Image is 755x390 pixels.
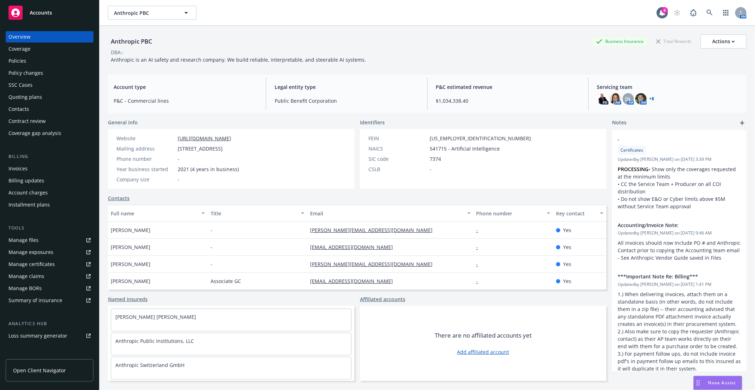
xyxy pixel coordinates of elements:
[115,313,196,320] a: [PERSON_NAME] [PERSON_NAME]
[6,43,93,55] a: Coverage
[8,259,55,270] div: Manage certificates
[178,165,239,173] span: 2021 (4 years in business)
[457,348,509,356] a: Add affiliated account
[108,194,130,202] a: Contacts
[8,115,46,127] div: Contract review
[360,295,405,303] a: Affiliated accounts
[6,259,93,270] a: Manage certificates
[108,205,208,222] button: Full name
[310,227,438,233] a: [PERSON_NAME][EMAIL_ADDRESS][DOMAIN_NAME]
[618,230,741,236] span: Updated by [PERSON_NAME] on [DATE] 9:46 AM
[597,83,741,91] span: Servicing team
[111,210,197,217] div: Full name
[6,175,93,186] a: Billing updates
[6,153,93,160] div: Billing
[310,278,399,284] a: [EMAIL_ADDRESS][DOMAIN_NAME]
[662,7,668,13] div: 6
[115,338,194,344] a: Anthropic Public Institutions, LLC
[618,273,722,280] span: ***Important Note Re: Billing***
[178,145,223,152] span: [STREET_ADDRESS]
[8,103,29,115] div: Contacts
[8,79,33,91] div: SSC Cases
[430,155,441,163] span: 7374
[430,165,431,173] span: -
[8,67,43,79] div: Policy changes
[618,165,741,210] p: • Show only the coverages requested at the minimum limits • CC the Service Team + Producer on all...
[476,227,484,233] a: -
[618,166,648,173] strong: PROCESSING
[114,97,257,104] span: P&C - Commercial lines
[13,367,66,374] span: Open Client Navigator
[712,35,735,48] div: Actions
[708,380,736,386] span: Nova Assist
[211,277,241,285] span: Associate GC
[8,43,30,55] div: Coverage
[208,205,308,222] button: Title
[30,10,52,16] span: Accounts
[111,49,124,56] div: DBA: -
[6,163,93,174] a: Invoices
[694,376,703,390] div: Drag to move
[6,320,93,327] div: Analytics hub
[618,290,741,372] p: 1.) When delivering invoices, attach them on a standalone basis (in other words, do not include t...
[650,97,654,101] a: +8
[6,234,93,246] a: Manage files
[8,163,28,174] div: Invoices
[612,119,627,127] span: Notes
[6,187,93,198] a: Account charges
[474,205,553,222] button: Phone number
[108,119,138,126] span: General info
[610,93,621,104] img: photo
[211,243,212,251] span: -
[719,6,733,20] a: Switch app
[116,165,175,173] div: Year business started
[670,6,684,20] a: Start snowing
[178,176,179,183] span: -
[368,145,427,152] div: NAICS
[556,210,596,217] div: Key contact
[6,3,93,23] a: Accounts
[435,331,532,340] span: There are no affiliated accounts yet
[111,243,150,251] span: [PERSON_NAME]
[111,277,150,285] span: [PERSON_NAME]
[310,261,438,267] a: [PERSON_NAME][EMAIL_ADDRESS][DOMAIN_NAME]
[553,205,606,222] button: Key contact
[686,6,700,20] a: Report a Bug
[6,247,93,258] span: Manage exposures
[430,135,531,142] span: [US_EMPLOYER_IDENTIFICATION_NUMBER]
[114,9,175,17] span: Anthropic PBC
[310,210,463,217] div: Email
[111,260,150,268] span: [PERSON_NAME]
[6,67,93,79] a: Policy changes
[8,247,53,258] div: Manage exposures
[703,6,717,20] a: Search
[6,79,93,91] a: SSC Cases
[620,147,643,153] span: Certificates
[8,283,42,294] div: Manage BORs
[310,244,399,250] a: [EMAIL_ADDRESS][DOMAIN_NAME]
[476,278,484,284] a: -
[116,145,175,152] div: Mailing address
[6,295,93,306] a: Summary of insurance
[618,239,743,261] span: All invoices should now Include PO # and Anthropic Contact prior to copying the Accounting team e...
[8,175,44,186] div: Billing updates
[116,176,175,183] div: Company size
[430,145,500,152] span: 541715 - Artificial Intelligence
[6,225,93,232] div: Tools
[700,34,747,49] button: Actions
[178,155,179,163] span: -
[6,271,93,282] a: Manage claims
[476,261,484,267] a: -
[563,226,571,234] span: Yes
[6,103,93,115] a: Contacts
[360,119,385,126] span: Identifiers
[368,155,427,163] div: SIC code
[612,130,747,216] div: -CertificatesUpdatedby [PERSON_NAME] on [DATE] 3:39 PMPROCESSING• Show only the coverages request...
[618,221,722,229] span: Accounting/Invoice Note:
[8,234,39,246] div: Manage files
[8,91,42,103] div: Quoting plans
[307,205,473,222] button: Email
[8,128,61,139] div: Coverage gap analysis
[6,115,93,127] a: Contract review
[8,55,26,67] div: Policies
